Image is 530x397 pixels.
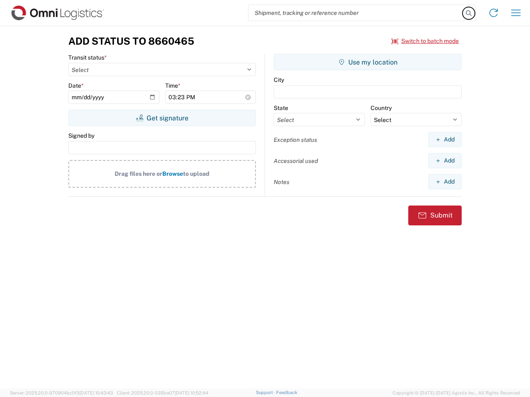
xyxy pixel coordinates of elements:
[274,157,318,165] label: Accessorial used
[248,5,463,21] input: Shipment, tracking or reference number
[274,104,288,112] label: State
[274,54,462,70] button: Use my location
[162,170,183,177] span: Browse
[79,390,113,395] span: [DATE] 10:43:43
[165,82,181,89] label: Time
[274,76,284,84] label: City
[68,82,84,89] label: Date
[393,389,520,397] span: Copyright © [DATE]-[DATE] Agistix Inc., All Rights Reserved
[117,390,208,395] span: Client: 2025.20.0-035ba07
[274,178,289,186] label: Notes
[428,153,462,168] button: Add
[428,174,462,189] button: Add
[175,390,208,395] span: [DATE] 10:52:44
[68,110,256,126] button: Get signature
[391,34,459,48] button: Switch to batch mode
[183,170,210,177] span: to upload
[274,136,317,143] label: Exception status
[428,132,462,147] button: Add
[371,104,392,112] label: Country
[115,170,162,177] span: Drag files here or
[256,390,277,395] a: Support
[68,35,194,47] h3: Add Status to 8660465
[408,206,462,225] button: Submit
[10,390,113,395] span: Server: 2025.20.0-970904bc0f3
[68,132,94,139] label: Signed by
[276,390,297,395] a: Feedback
[68,54,107,61] label: Transit status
